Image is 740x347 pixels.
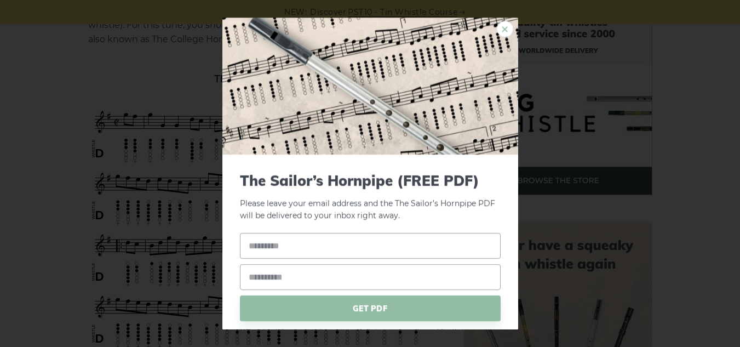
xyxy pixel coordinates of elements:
[240,172,501,223] p: Please leave your email address and the The Sailor’s Hornpipe PDF will be delivered to your inbox...
[497,21,513,37] a: ×
[240,295,501,321] span: GET PDF
[222,18,518,155] img: Tin Whistle Tab Preview
[240,327,501,346] span: * We only ask for your email once to verify that you are a real user. After that, you can downloa...
[240,172,501,189] span: The Sailor’s Hornpipe (FREE PDF)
